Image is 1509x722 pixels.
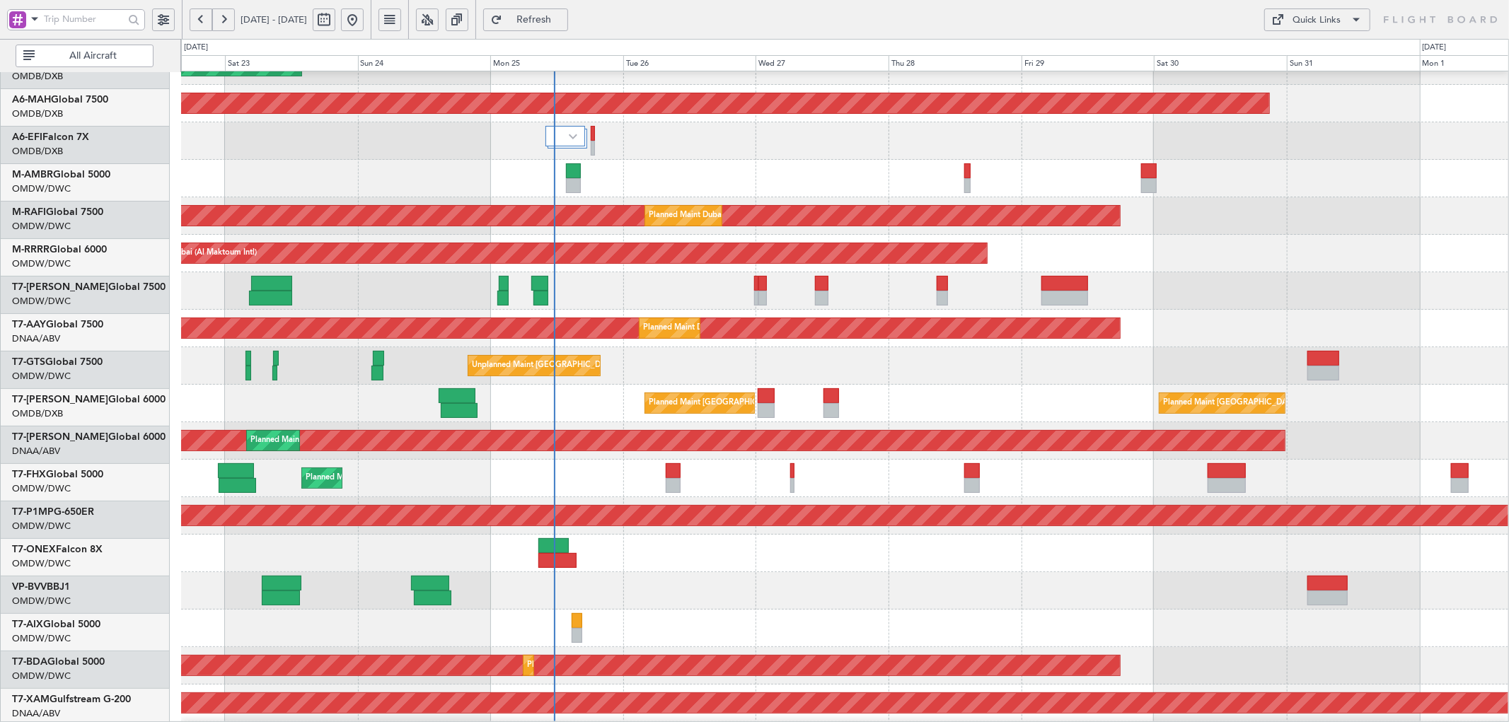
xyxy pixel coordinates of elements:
div: Planned Maint [GEOGRAPHIC_DATA] ([GEOGRAPHIC_DATA]) [306,467,528,489]
a: DNAA/ABV [12,707,60,720]
a: OMDW/DWC [12,595,71,607]
div: Mon 25 [490,55,623,72]
span: [DATE] - [DATE] [241,13,307,26]
a: OMDB/DXB [12,145,63,158]
span: T7-ONEX [12,545,56,554]
a: T7-FHXGlobal 5000 [12,470,103,479]
button: All Aircraft [16,45,154,67]
span: T7-AIX [12,619,43,629]
div: Planned Maint Dubai (Al Maktoum Intl) [250,430,390,451]
div: Fri 29 [1022,55,1155,72]
div: Sat 23 [225,55,358,72]
div: Tue 26 [623,55,756,72]
div: Thu 28 [889,55,1022,72]
span: T7-XAM [12,694,50,704]
a: M-RAFIGlobal 7500 [12,207,103,217]
a: OMDW/DWC [12,295,71,308]
span: T7-[PERSON_NAME] [12,432,108,442]
a: T7-GTSGlobal 7500 [12,357,103,367]
a: OMDB/DXB [12,70,63,83]
a: T7-XAMGulfstream G-200 [12,694,131,704]
div: Planned Maint Dubai (Al Maktoum Intl) [649,205,788,226]
span: Refresh [505,15,563,25]
div: Sun 24 [358,55,491,72]
a: OMDW/DWC [12,670,71,682]
a: M-RRRRGlobal 6000 [12,245,107,255]
a: VP-BVVBBJ1 [12,582,70,592]
div: Sat 30 [1154,55,1287,72]
a: A6-EFIFalcon 7X [12,132,89,142]
div: Planned Maint [GEOGRAPHIC_DATA] ([GEOGRAPHIC_DATA] Intl) [1163,392,1399,414]
a: T7-P1MPG-650ER [12,507,94,517]
input: Trip Number [44,8,124,30]
button: Refresh [483,8,568,31]
a: OMDW/DWC [12,557,71,570]
span: M-RAFI [12,207,46,217]
div: Quick Links [1293,13,1341,28]
div: Planned Maint Dubai (Al Maktoum Intl) [643,318,782,339]
button: Quick Links [1264,8,1370,31]
a: T7-[PERSON_NAME]Global 6000 [12,432,166,442]
span: T7-P1MP [12,507,54,517]
span: VP-BVV [12,582,47,592]
a: OMDB/DXB [12,107,63,120]
span: T7-[PERSON_NAME] [12,395,108,404]
span: A6-MAH [12,95,51,105]
span: T7-FHX [12,470,46,479]
span: M-RRRR [12,245,50,255]
div: Sun 31 [1287,55,1420,72]
a: T7-AIXGlobal 5000 [12,619,100,629]
a: T7-[PERSON_NAME]Global 7500 [12,282,166,292]
a: T7-BDAGlobal 5000 [12,657,105,667]
img: arrow-gray.svg [569,134,577,139]
div: Planned Maint Dubai (Al Maktoum Intl) [527,655,666,676]
div: [DATE] [184,42,208,54]
div: [DATE] [1423,42,1447,54]
a: T7-AAYGlobal 7500 [12,320,103,330]
a: OMDW/DWC [12,632,71,645]
div: Unplanned Maint [GEOGRAPHIC_DATA] (Seletar) [472,355,648,376]
a: A6-MAHGlobal 7500 [12,95,108,105]
a: OMDW/DWC [12,257,71,270]
a: T7-[PERSON_NAME]Global 6000 [12,395,166,404]
a: OMDW/DWC [12,220,71,233]
div: Wed 27 [756,55,889,72]
div: Planned Maint Dubai (Al Maktoum Intl) [118,243,258,264]
a: OMDW/DWC [12,370,71,383]
span: T7-GTS [12,357,45,367]
span: T7-BDA [12,657,47,667]
span: A6-EFI [12,132,42,142]
span: M-AMBR [12,170,53,180]
a: T7-ONEXFalcon 8X [12,545,103,554]
a: DNAA/ABV [12,445,60,458]
a: OMDB/DXB [12,407,63,420]
div: Planned Maint [GEOGRAPHIC_DATA] ([GEOGRAPHIC_DATA] Intl) [649,392,885,414]
span: T7-AAY [12,320,46,330]
a: OMDW/DWC [12,520,71,532]
a: M-AMBRGlobal 5000 [12,170,110,180]
a: DNAA/ABV [12,332,60,345]
a: OMDW/DWC [12,182,71,195]
span: T7-[PERSON_NAME] [12,282,108,292]
a: OMDW/DWC [12,482,71,495]
span: All Aircraft [37,51,149,61]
